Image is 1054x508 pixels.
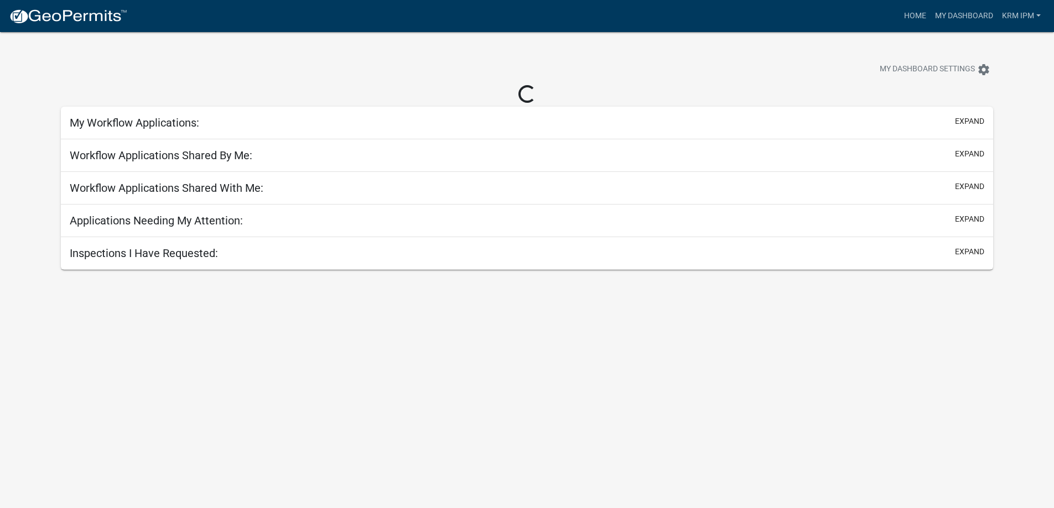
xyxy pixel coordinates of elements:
[931,6,998,27] a: My Dashboard
[70,116,199,129] h5: My Workflow Applications:
[70,247,218,260] h5: Inspections I Have Requested:
[871,59,999,80] button: My Dashboard Settingssettings
[880,63,975,76] span: My Dashboard Settings
[70,149,252,162] h5: Workflow Applications Shared By Me:
[900,6,931,27] a: Home
[998,6,1045,27] a: KRM IPM
[70,214,243,227] h5: Applications Needing My Attention:
[955,246,984,258] button: expand
[977,63,990,76] i: settings
[955,116,984,127] button: expand
[955,148,984,160] button: expand
[955,181,984,192] button: expand
[70,181,263,195] h5: Workflow Applications Shared With Me:
[955,213,984,225] button: expand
